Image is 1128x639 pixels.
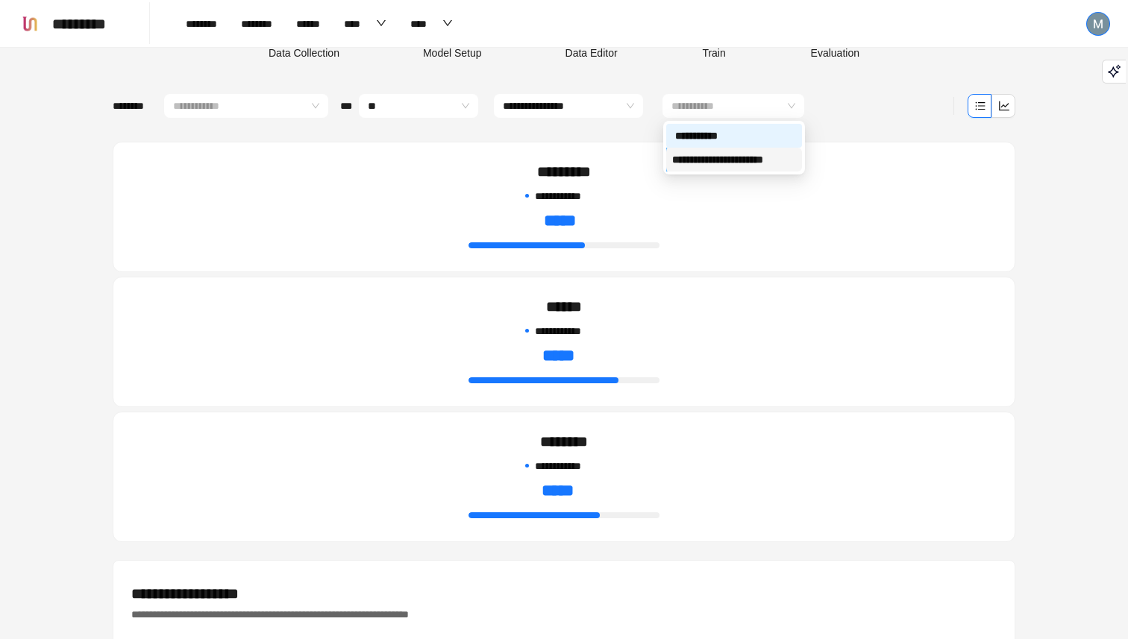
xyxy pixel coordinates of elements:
span: bars [973,100,986,112]
div: Data Collection [269,45,339,61]
div: Train [702,45,725,61]
button: Playground [1100,60,1126,84]
div: Model Setup [423,45,482,61]
span: line-chart [997,100,1010,112]
img: ACg8ocJu3wnBJIB1g7Tdl2lJFdDUy1N0bcBNI885cJ2gAcTBp2ZDcA=s96-c [1087,13,1109,35]
div: Data Editor [565,45,618,61]
div: Evaluation [811,45,859,61]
